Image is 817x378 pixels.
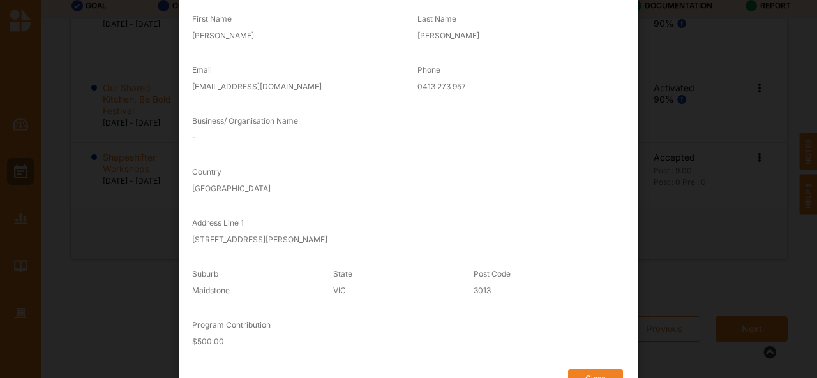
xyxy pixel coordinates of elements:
[192,81,322,92] label: [EMAIL_ADDRESS][DOMAIN_NAME]
[417,13,456,24] label: Last Name
[474,268,511,279] label: Post Code
[417,30,479,41] label: [PERSON_NAME]
[192,132,196,143] label: -
[192,319,271,330] label: Program Contribution
[192,13,232,24] label: First Name
[474,285,491,296] label: 3013
[192,285,230,296] label: Maidstone
[417,64,440,75] label: Phone
[192,183,271,194] label: [GEOGRAPHIC_DATA]
[192,64,212,75] label: Email
[192,217,244,228] label: Address Line 1
[417,81,466,92] label: 0413 273 957
[333,268,352,279] label: State
[192,115,298,126] label: Business/ Organisation Name
[192,234,327,245] label: [STREET_ADDRESS][PERSON_NAME]
[192,268,218,279] label: Suburb
[192,336,224,347] label: $ 500.00
[333,285,346,296] label: VIC
[192,166,221,177] label: Country
[192,30,254,41] label: [PERSON_NAME]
